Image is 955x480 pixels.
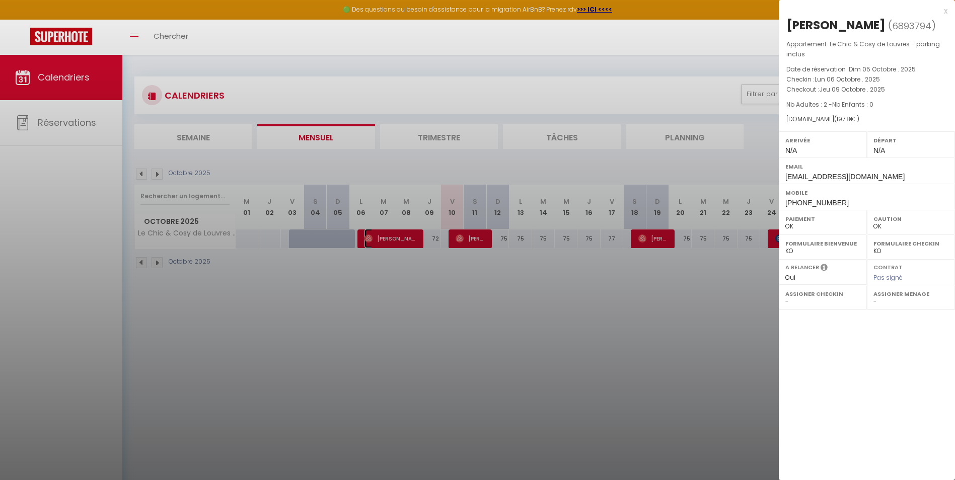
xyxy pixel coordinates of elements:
[786,85,947,95] p: Checkout :
[785,289,860,299] label: Assigner Checkin
[786,115,947,124] div: [DOMAIN_NAME]
[786,64,947,74] p: Date de réservation :
[821,263,828,274] i: Sélectionner OUI si vous souhaiter envoyer les séquences de messages post-checkout
[785,135,860,145] label: Arrivée
[892,20,931,32] span: 6893794
[786,100,873,109] span: Nb Adultes : 2 -
[873,289,948,299] label: Assigner Menage
[873,238,948,249] label: Formulaire Checkin
[785,162,948,172] label: Email
[873,146,885,154] span: N/A
[834,115,859,123] span: ( € )
[873,263,903,270] label: Contrat
[785,188,948,198] label: Mobile
[786,39,947,59] p: Appartement :
[873,214,948,224] label: Caution
[785,214,860,224] label: Paiement
[786,17,886,33] div: [PERSON_NAME]
[786,74,947,85] p: Checkin :
[779,5,947,17] div: x
[815,75,880,84] span: Lun 06 Octobre . 2025
[785,173,905,181] span: [EMAIL_ADDRESS][DOMAIN_NAME]
[786,40,940,58] span: Le Chic & Cosy de Louvres - parking inclus
[785,238,860,249] label: Formulaire Bienvenue
[785,263,819,272] label: A relancer
[832,100,873,109] span: Nb Enfants : 0
[873,135,948,145] label: Départ
[837,115,850,123] span: 197.8
[873,273,903,282] span: Pas signé
[849,65,916,73] span: Dim 05 Octobre . 2025
[785,146,797,154] span: N/A
[785,199,849,207] span: [PHONE_NUMBER]
[888,19,936,33] span: ( )
[819,85,885,94] span: Jeu 09 Octobre . 2025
